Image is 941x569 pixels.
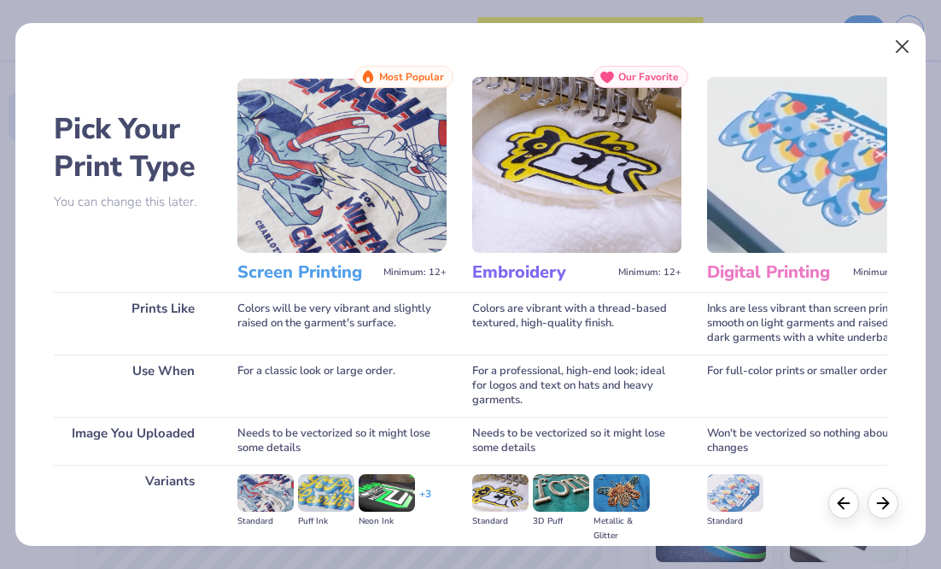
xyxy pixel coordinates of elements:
[54,195,212,209] p: You can change this later.
[472,292,681,355] div: Colors are vibrant with a thread-based textured, high-quality finish.
[237,355,447,417] div: For a classic look or large order.
[298,474,354,512] img: Puff Ink
[707,514,763,529] div: Standard
[618,267,681,279] span: Minimum: 12+
[54,355,212,417] div: Use When
[593,514,650,543] div: Metallic & Glitter
[472,417,681,465] div: Needs to be vectorized so it might lose some details
[886,31,919,63] button: Close
[472,355,681,417] div: For a professional, high-end look; ideal for logos and text on hats and heavy garments.
[237,474,294,512] img: Standard
[237,514,294,529] div: Standard
[472,474,529,512] img: Standard
[359,514,415,529] div: Neon Ink
[533,514,589,529] div: 3D Puff
[618,71,679,83] span: Our Favorite
[237,292,447,355] div: Colors will be very vibrant and slightly raised on the garment's surface.
[237,77,447,253] img: Screen Printing
[419,487,431,516] div: + 3
[359,474,415,512] img: Neon Ink
[707,77,916,253] img: Digital Printing
[472,261,611,284] h3: Embroidery
[379,71,444,83] span: Most Popular
[237,261,377,284] h3: Screen Printing
[707,292,916,355] div: Inks are less vibrant than screen printing; smooth on light garments and raised on dark garments ...
[54,110,212,185] h2: Pick Your Print Type
[707,417,916,465] div: Won't be vectorized so nothing about it changes
[54,465,212,553] div: Variants
[54,417,212,465] div: Image You Uploaded
[593,474,650,512] img: Metallic & Glitter
[707,261,846,284] h3: Digital Printing
[853,267,916,279] span: Minimum: 12+
[383,267,447,279] span: Minimum: 12+
[707,474,763,512] img: Standard
[472,514,529,529] div: Standard
[237,417,447,465] div: Needs to be vectorized so it might lose some details
[472,77,681,253] img: Embroidery
[533,474,589,512] img: 3D Puff
[54,292,212,355] div: Prints Like
[298,514,354,529] div: Puff Ink
[707,355,916,417] div: For full-color prints or smaller orders.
